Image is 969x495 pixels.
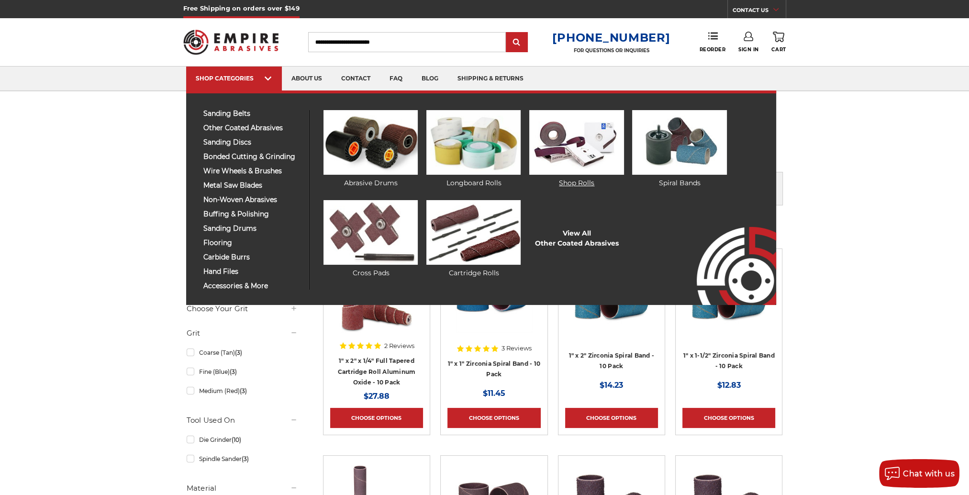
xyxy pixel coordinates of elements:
img: Shop Rolls [529,110,624,175]
span: Cart [771,46,786,53]
span: wire wheels & brushes [203,168,302,175]
h5: Grit [187,327,298,339]
span: (3) [234,349,242,356]
span: sanding belts [203,110,302,117]
a: Coarse (Tan) [187,344,298,361]
a: Die Grinder [187,431,298,448]
span: other coated abrasives [203,124,302,132]
a: Cart [771,32,786,53]
span: (3) [239,387,246,394]
a: 1" x 2" x 1/4" Full Tapered Cartridge Roll Aluminum Oxide - 10 Pack [337,357,415,386]
a: 1" x 2" Zirconia Spiral Band - 10 Pack [569,352,655,370]
span: metal saw blades [203,182,302,189]
img: Spiral Bands [632,110,726,175]
a: View AllOther Coated Abrasives [535,228,618,248]
a: Abrasive Drums [323,110,418,188]
input: Submit [507,33,526,52]
span: Reorder [699,46,725,53]
a: 1" x 1-1/2" Zirconia Spiral Band - 10 Pack [683,352,775,370]
span: flooring [203,239,302,247]
a: Spindle Sander [187,450,298,467]
span: (3) [229,368,236,375]
span: hand files [203,268,302,275]
a: faq [380,67,412,91]
span: (3) [241,455,248,462]
img: Empire Abrasives [183,23,279,61]
a: Cross Pads [323,200,418,278]
a: Choose Options [682,408,775,428]
a: Shop Rolls [529,110,624,188]
span: non-woven abrasives [203,196,302,203]
span: buffing & polishing [203,211,302,218]
img: Cartridge Rolls [426,200,521,265]
span: $27.88 [364,392,390,401]
a: Choose Options [330,408,423,428]
a: Medium (Red) [187,382,298,399]
p: FOR QUESTIONS OR INQUIRIES [552,47,670,54]
a: shipping & returns [448,67,533,91]
a: Choose Options [565,408,658,428]
button: Chat with us [879,459,959,488]
a: contact [332,67,380,91]
a: CONTACT US [733,5,786,18]
a: Reorder [699,32,725,52]
span: bonded cutting & grinding [203,153,302,160]
span: $12.83 [717,381,741,390]
span: sanding discs [203,139,302,146]
a: about us [282,67,332,91]
a: 1" x 1" Zirconia Spiral Band - 10 Pack [448,360,540,378]
span: (10) [231,436,241,443]
span: 2 Reviews [384,343,414,349]
a: Spiral Bands [632,110,726,188]
a: Choose Options [447,408,540,428]
a: blog [412,67,448,91]
a: Cartridge Rolls [426,200,521,278]
h5: Choose Your Grit [187,303,298,315]
div: SHOP CATEGORIES [196,75,272,82]
span: 3 Reviews [501,345,532,351]
span: Chat with us [903,469,955,478]
h5: Material [187,483,298,494]
img: Abrasive Drums [323,110,418,175]
a: Longboard Rolls [426,110,521,188]
img: Empire Abrasives Logo Image [679,199,776,305]
a: Fine (Blue) [187,363,298,380]
h5: Tool Used On [187,415,298,426]
span: carbide burrs [203,254,302,261]
img: Longboard Rolls [426,110,521,175]
span: Sign In [738,46,759,53]
span: sanding drums [203,225,302,232]
a: [PHONE_NUMBER] [552,31,670,45]
span: $11.45 [483,389,505,398]
span: $14.23 [600,381,623,390]
img: Cross Pads [323,200,418,265]
span: accessories & more [203,282,302,290]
